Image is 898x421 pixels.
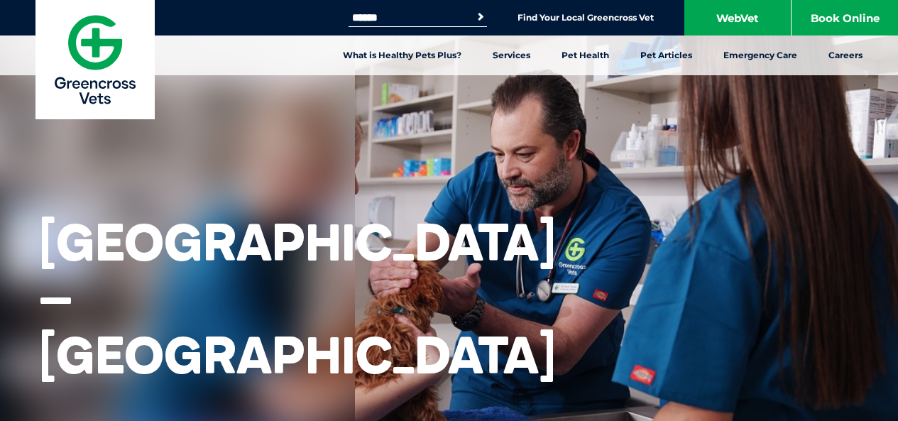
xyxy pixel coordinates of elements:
[708,35,813,75] a: Emergency Care
[473,10,488,24] button: Search
[39,214,556,383] h1: [GEOGRAPHIC_DATA] – [GEOGRAPHIC_DATA]
[546,35,625,75] a: Pet Health
[477,35,546,75] a: Services
[625,35,708,75] a: Pet Articles
[813,35,878,75] a: Careers
[518,12,654,23] a: Find Your Local Greencross Vet
[327,35,477,75] a: What is Healthy Pets Plus?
